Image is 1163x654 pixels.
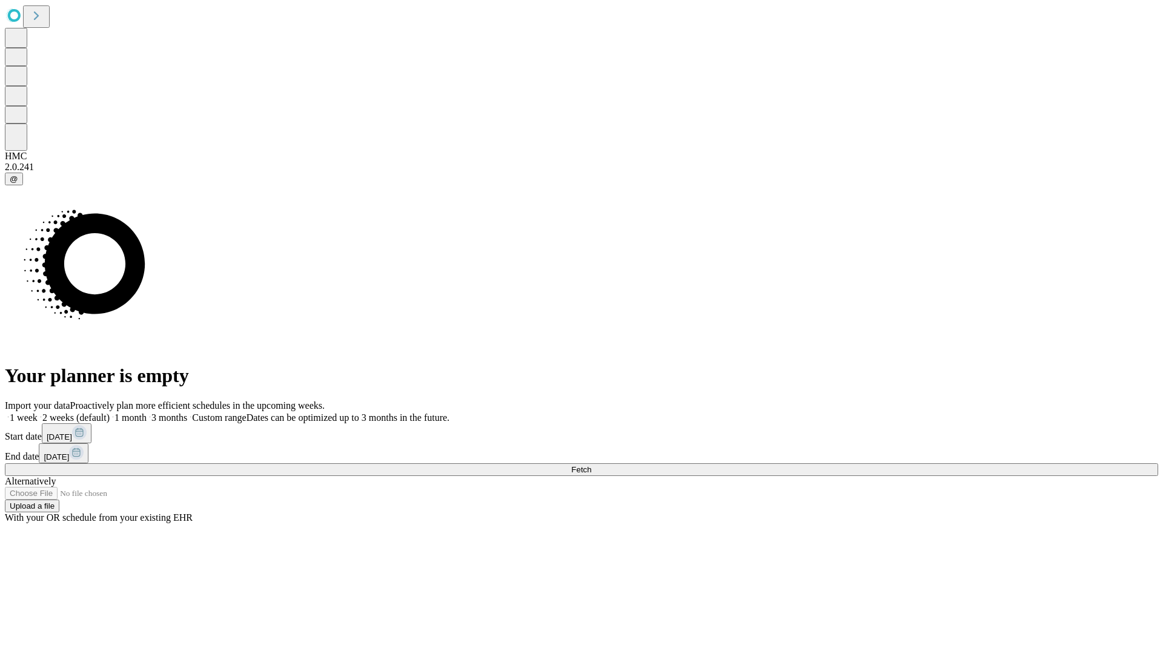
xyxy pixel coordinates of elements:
[5,443,1158,463] div: End date
[42,423,91,443] button: [DATE]
[247,412,449,423] span: Dates can be optimized up to 3 months in the future.
[5,463,1158,476] button: Fetch
[42,412,110,423] span: 2 weeks (default)
[47,432,72,441] span: [DATE]
[5,500,59,512] button: Upload a file
[192,412,246,423] span: Custom range
[44,452,69,461] span: [DATE]
[5,476,56,486] span: Alternatively
[571,465,591,474] span: Fetch
[5,173,23,185] button: @
[10,412,38,423] span: 1 week
[5,365,1158,387] h1: Your planner is empty
[5,151,1158,162] div: HMC
[5,400,70,411] span: Import your data
[5,512,193,523] span: With your OR schedule from your existing EHR
[5,423,1158,443] div: Start date
[151,412,187,423] span: 3 months
[114,412,147,423] span: 1 month
[5,162,1158,173] div: 2.0.241
[70,400,325,411] span: Proactively plan more efficient schedules in the upcoming weeks.
[39,443,88,463] button: [DATE]
[10,174,18,183] span: @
